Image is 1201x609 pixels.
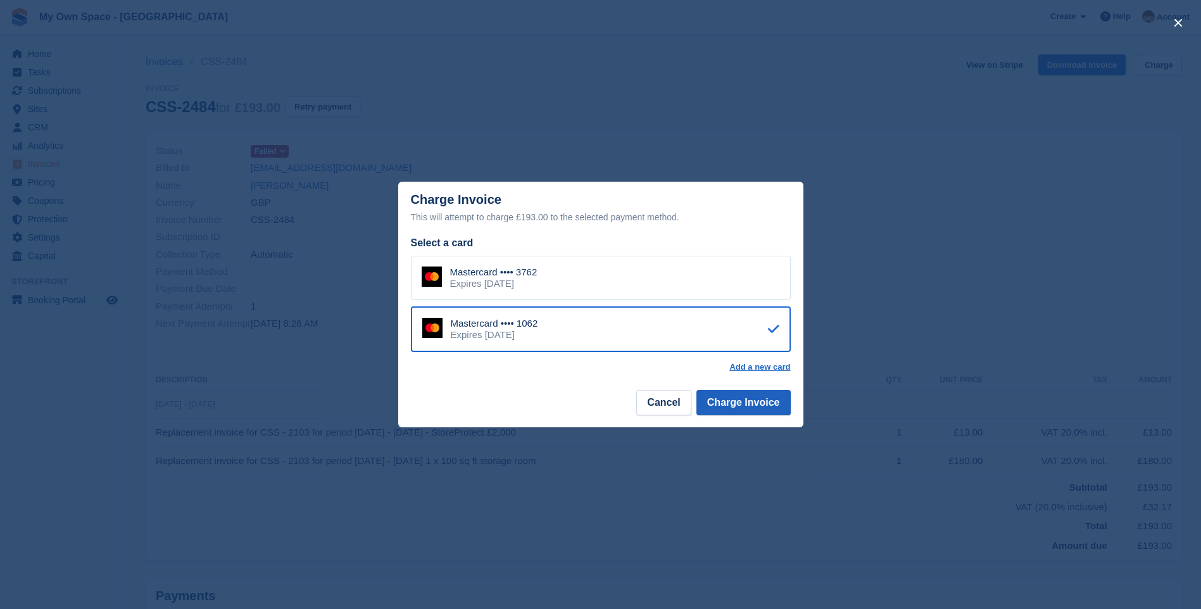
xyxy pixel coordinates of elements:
[636,390,691,415] button: Cancel
[696,390,791,415] button: Charge Invoice
[450,267,538,278] div: Mastercard •••• 3762
[422,318,443,338] img: Mastercard Logo
[422,267,442,287] img: Mastercard Logo
[411,235,791,251] div: Select a card
[411,210,791,225] div: This will attempt to charge £193.00 to the selected payment method.
[729,362,790,372] a: Add a new card
[451,318,538,329] div: Mastercard •••• 1062
[411,192,791,225] div: Charge Invoice
[451,329,538,341] div: Expires [DATE]
[450,278,538,289] div: Expires [DATE]
[1168,13,1188,33] button: close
